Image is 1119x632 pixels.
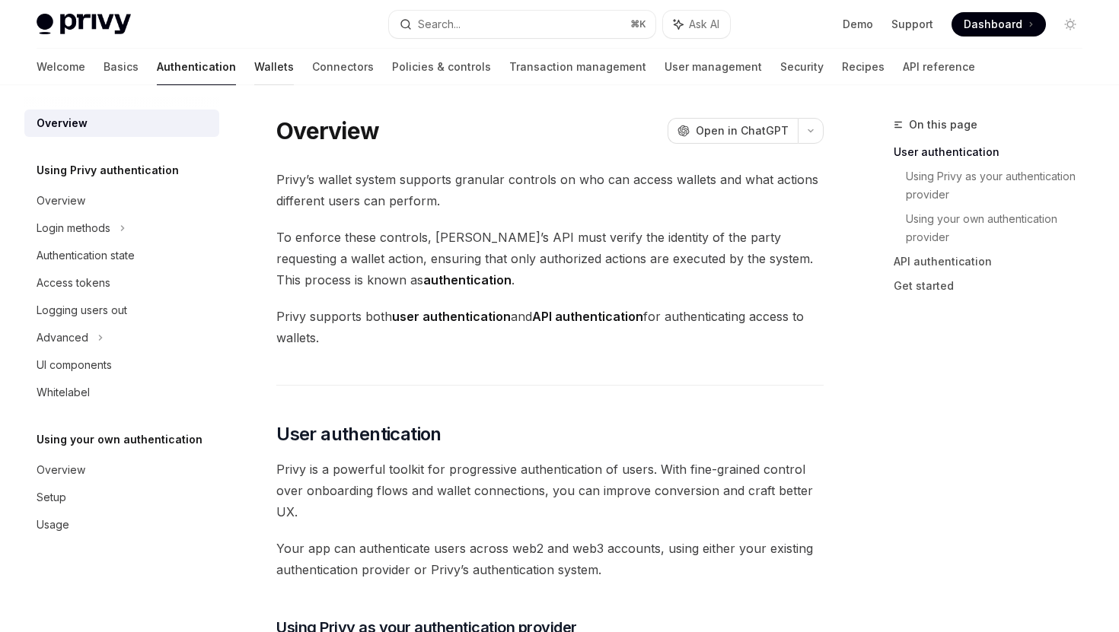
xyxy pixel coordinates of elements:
img: light logo [37,14,131,35]
h1: Overview [276,117,379,145]
a: Recipes [842,49,885,85]
div: Login methods [37,219,110,237]
a: Basics [104,49,139,85]
strong: user authentication [392,309,511,324]
div: Authentication state [37,246,135,265]
span: Privy is a powerful toolkit for progressive authentication of users. With fine-grained control ov... [276,459,824,522]
div: Overview [37,114,88,132]
a: Using your own authentication provider [906,207,1095,249]
a: Logging users out [24,297,219,324]
a: Welcome [37,49,85,85]
a: Overview [24,110,219,137]
a: Access tokens [24,269,219,297]
span: Privy’s wallet system supports granular controls on who can access wallets and what actions diffe... [276,169,824,211]
a: UI components [24,351,219,379]
span: Your app can authenticate users across web2 and web3 accounts, using either your existing authent... [276,538,824,580]
a: Overview [24,187,219,214]
a: API authentication [894,249,1095,274]
span: On this page [909,116,977,134]
h5: Using your own authentication [37,430,202,449]
h5: Using Privy authentication [37,161,179,179]
button: Open in ChatGPT [668,118,798,144]
strong: authentication [423,272,512,287]
a: Setup [24,484,219,511]
div: UI components [37,356,112,374]
a: Dashboard [952,12,1046,37]
span: Ask AI [689,17,719,32]
div: Advanced [37,329,88,347]
a: Using Privy as your authentication provider [906,164,1095,207]
a: Demo [843,17,873,32]
div: Setup [37,488,66,507]
span: User authentication [276,422,442,446]
a: User authentication [894,140,1095,164]
button: Search...⌘K [389,11,655,38]
a: Authentication [157,49,236,85]
div: Usage [37,516,69,534]
div: Overview [37,192,85,210]
a: Get started [894,274,1095,298]
div: Whitelabel [37,383,90,402]
button: Toggle dark mode [1058,12,1082,37]
a: Connectors [312,49,374,85]
a: Security [780,49,824,85]
div: Overview [37,461,85,479]
a: Authentication state [24,242,219,269]
a: Support [891,17,933,32]
span: Open in ChatGPT [696,123,789,138]
a: Whitelabel [24,379,219,406]
a: Policies & controls [392,49,491,85]
strong: API authentication [532,309,643,324]
button: Ask AI [663,11,730,38]
a: Overview [24,456,219,484]
a: User management [665,49,762,85]
span: To enforce these controls, [PERSON_NAME]’s API must verify the identity of the party requesting a... [276,227,824,291]
a: API reference [903,49,975,85]
div: Search... [418,15,461,33]
a: Usage [24,511,219,538]
span: Dashboard [964,17,1022,32]
a: Transaction management [509,49,646,85]
div: Access tokens [37,274,110,292]
span: ⌘ K [630,18,646,30]
span: Privy supports both and for authenticating access to wallets. [276,306,824,348]
div: Logging users out [37,301,127,319]
a: Wallets [254,49,294,85]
